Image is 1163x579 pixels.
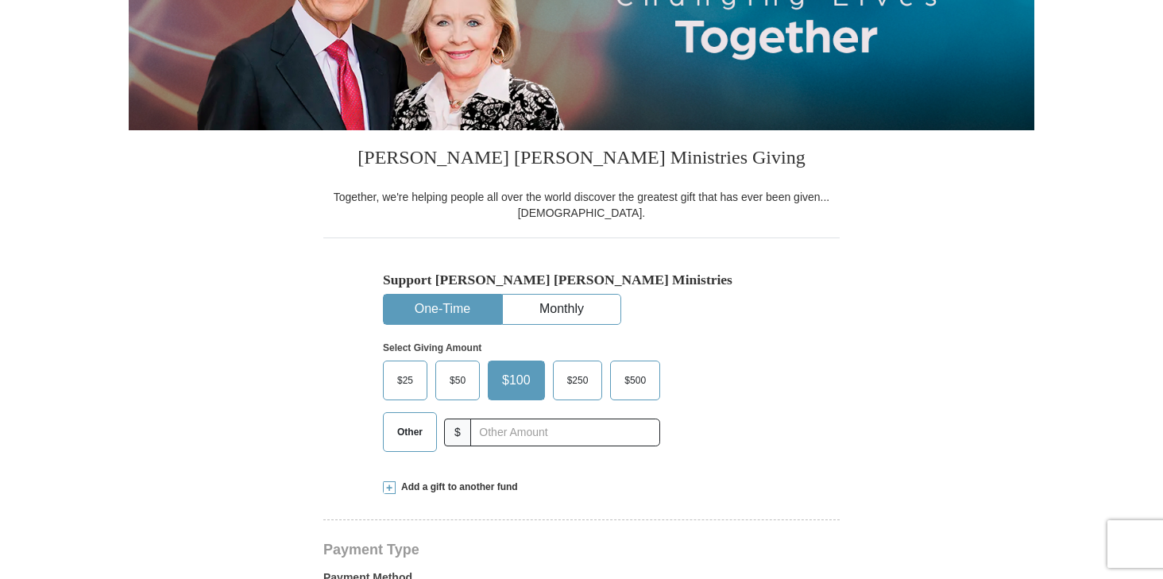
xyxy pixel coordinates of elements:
[470,419,660,446] input: Other Amount
[389,420,431,444] span: Other
[383,272,780,288] h5: Support [PERSON_NAME] [PERSON_NAME] Ministries
[616,369,654,392] span: $500
[323,130,840,189] h3: [PERSON_NAME] [PERSON_NAME] Ministries Giving
[396,481,518,494] span: Add a gift to another fund
[442,369,473,392] span: $50
[323,189,840,221] div: Together, we're helping people all over the world discover the greatest gift that has ever been g...
[503,295,620,324] button: Monthly
[494,369,539,392] span: $100
[383,342,481,353] strong: Select Giving Amount
[559,369,597,392] span: $250
[384,295,501,324] button: One-Time
[444,419,471,446] span: $
[323,543,840,556] h4: Payment Type
[389,369,421,392] span: $25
